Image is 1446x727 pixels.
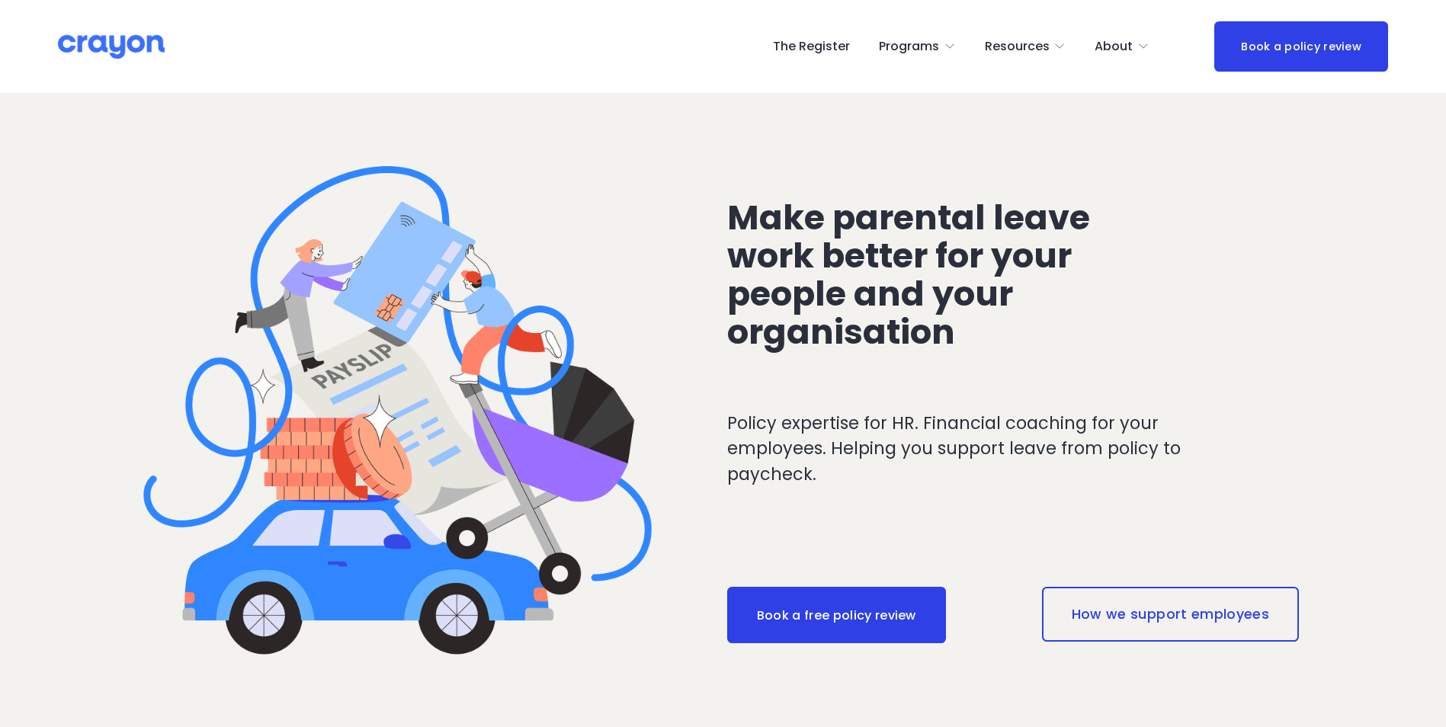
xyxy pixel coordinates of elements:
a: How we support employees [1042,587,1299,642]
p: Policy expertise for HR. Financial coaching for your employees. Helping you support leave from po... [727,411,1243,488]
a: folder dropdown [985,34,1066,59]
a: The Register [773,34,850,59]
a: folder dropdown [1095,34,1149,59]
a: folder dropdown [879,34,956,59]
span: Resources [985,36,1050,58]
span: Make parental leave work better for your people and your organisation [727,194,1098,356]
span: Programs [879,36,939,58]
a: Book a free policy review [727,587,946,643]
a: Book a policy review [1214,21,1388,71]
img: Crayon [58,34,165,60]
span: About [1095,36,1133,58]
